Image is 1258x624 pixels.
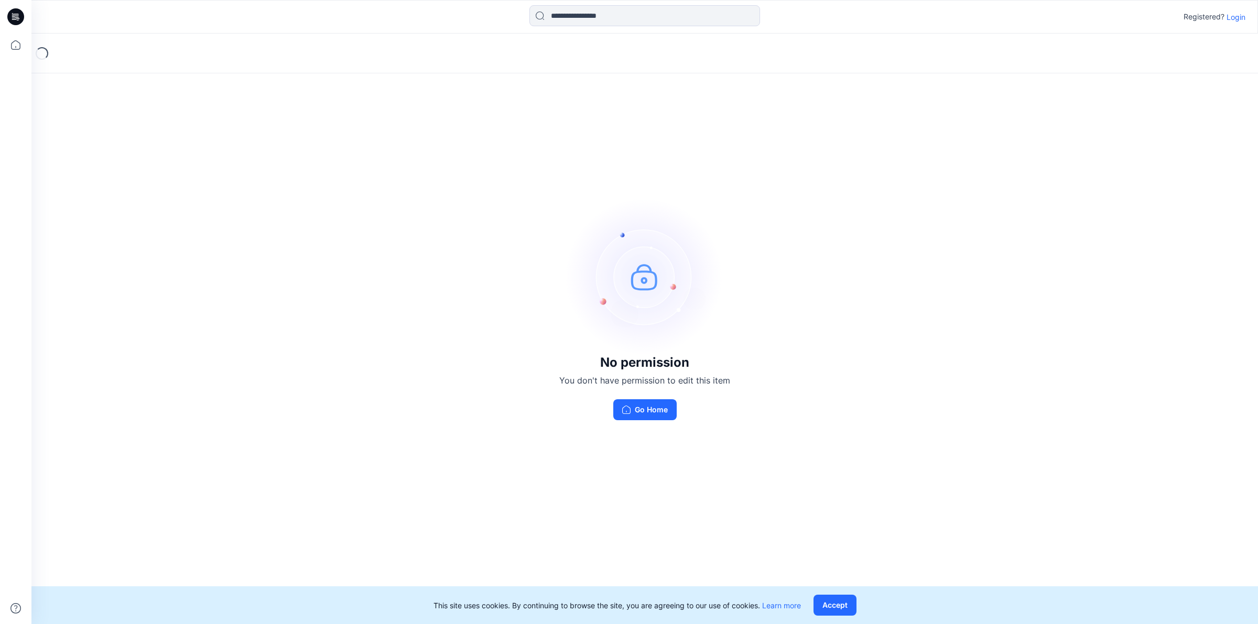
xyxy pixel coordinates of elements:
[1227,12,1245,23] p: Login
[814,595,856,616] button: Accept
[559,355,730,370] h3: No permission
[613,399,677,420] button: Go Home
[1184,10,1224,23] p: Registered?
[559,374,730,387] p: You don't have permission to edit this item
[433,600,801,611] p: This site uses cookies. By continuing to browse the site, you are agreeing to our use of cookies.
[762,601,801,610] a: Learn more
[566,198,723,355] img: no-perm.svg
